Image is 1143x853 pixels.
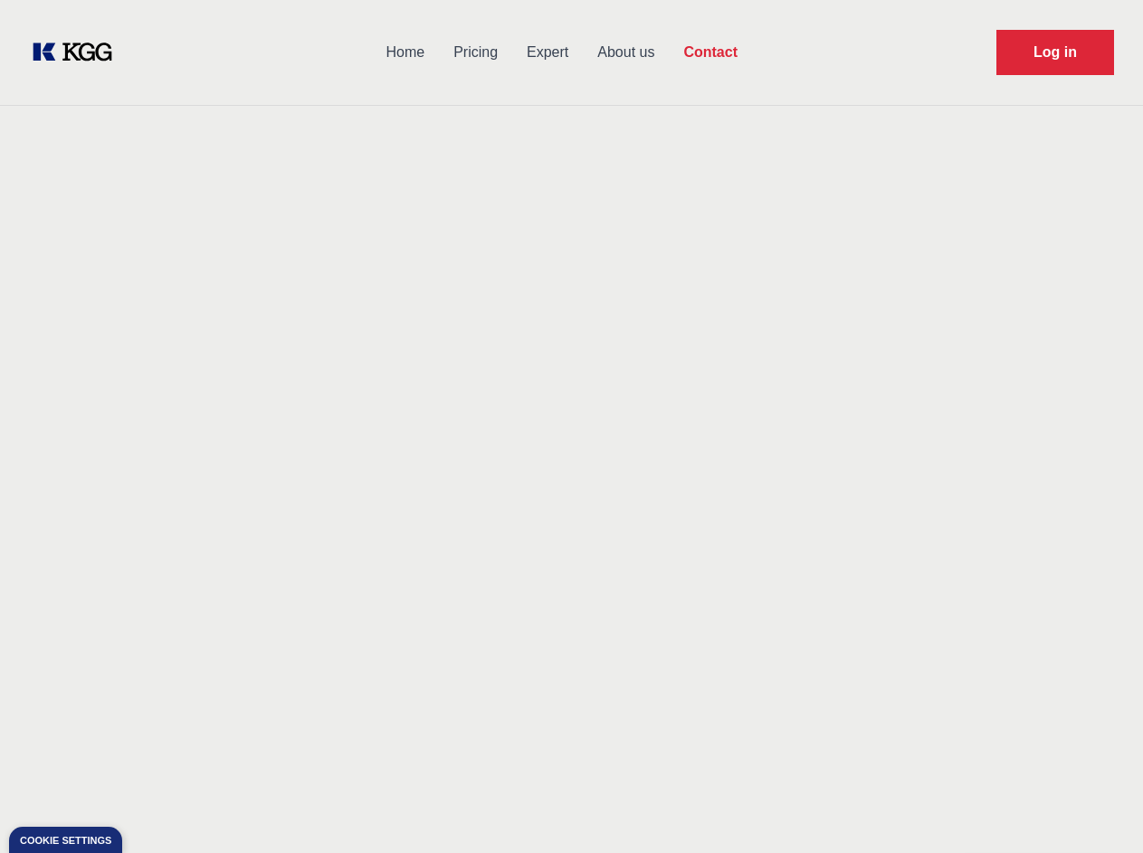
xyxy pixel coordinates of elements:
a: Contact [669,29,752,76]
a: Home [371,29,439,76]
a: Expert [512,29,583,76]
a: Request Demo [996,30,1114,75]
a: About us [583,29,669,76]
a: KOL Knowledge Platform: Talk to Key External Experts (KEE) [29,38,127,67]
iframe: Chat Widget [1053,766,1143,853]
div: Cookie settings [20,836,111,846]
a: Pricing [439,29,512,76]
